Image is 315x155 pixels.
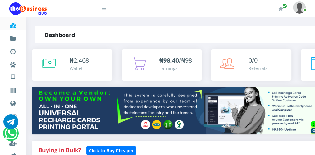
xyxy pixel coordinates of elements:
[3,119,18,129] a: Chat for support
[9,95,17,110] a: Data
[24,77,76,88] a: International VTU
[9,43,17,58] a: Transactions
[249,65,268,72] div: Referrals
[74,56,89,64] span: 2,468
[86,146,136,154] a: Click to Buy Cheaper
[159,56,179,64] b: ₦98.40
[9,82,17,97] a: Vouchers
[278,6,283,11] i: Renew/Upgrade Subscription
[9,30,17,45] a: Fund wallet
[211,49,291,81] a: 0/0 Referrals
[89,148,134,153] b: Click to Buy Cheaper
[122,49,202,81] a: ₦98.40/₦98 Earnings
[70,56,89,65] div: ₦
[45,31,75,39] strong: Dashboard
[249,56,258,64] span: 0/0
[70,65,89,72] div: Wallet
[9,108,17,123] a: Cable TV, Electricity
[293,1,306,13] img: User
[159,56,192,64] span: /₦98
[159,65,192,72] div: Earnings
[38,146,81,154] strong: Buying in Bulk?
[9,17,17,32] a: Dashboard
[24,68,76,79] a: Nigerian VTU
[9,56,17,71] a: Miscellaneous Payments
[32,49,112,81] a: ₦2,468 Wallet
[5,130,17,141] a: Chat for support
[9,68,17,84] a: VTU
[9,2,47,15] img: Logo
[9,134,17,149] a: Register a Referral
[282,4,287,8] span: Renew/Upgrade Subscription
